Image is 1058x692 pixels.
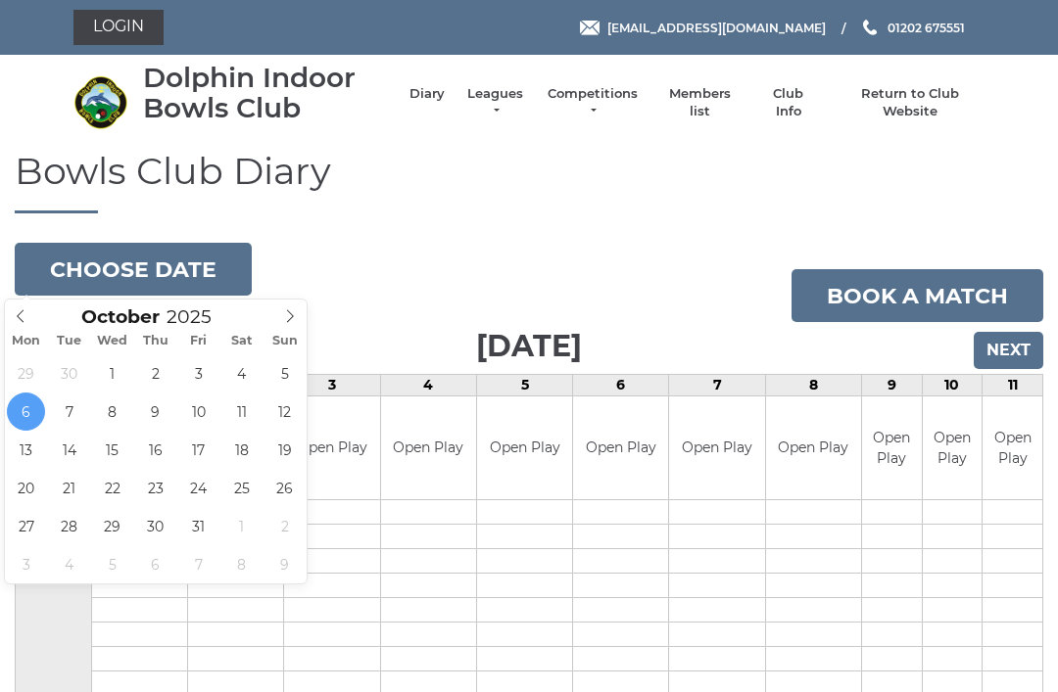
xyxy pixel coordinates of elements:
td: Open Play [284,396,379,499]
span: November 7, 2025 [179,545,217,583]
span: Sun [264,335,307,347]
td: Open Play [573,396,668,499]
td: 3 [284,375,380,396]
span: October 17, 2025 [179,431,217,469]
span: October 8, 2025 [93,392,131,431]
span: October 14, 2025 [50,431,88,469]
span: November 2, 2025 [265,507,304,545]
span: October 28, 2025 [50,507,88,545]
span: October 21, 2025 [50,469,88,507]
td: 4 [380,375,476,396]
span: October 10, 2025 [179,392,217,431]
span: October 4, 2025 [222,354,261,392]
span: October 26, 2025 [265,469,304,507]
a: Book a match [792,269,1043,322]
a: Login [73,10,164,45]
span: October 3, 2025 [179,354,217,392]
span: 01202 675551 [888,20,965,34]
button: Choose date [15,243,252,296]
a: Members list [658,85,740,120]
img: Phone us [863,20,877,35]
span: October 30, 2025 [136,507,174,545]
span: October 20, 2025 [7,469,45,507]
td: 11 [983,375,1043,396]
td: Open Play [983,396,1042,499]
img: Email [580,21,600,35]
td: Open Play [766,396,861,499]
td: 9 [862,375,923,396]
span: Mon [5,335,48,347]
span: October 31, 2025 [179,507,217,545]
td: Open Play [862,396,922,499]
span: Sat [220,335,264,347]
span: October 1, 2025 [93,354,131,392]
span: [EMAIL_ADDRESS][DOMAIN_NAME] [607,20,826,34]
a: Competitions [546,85,640,120]
span: October 5, 2025 [265,354,304,392]
span: October 7, 2025 [50,392,88,431]
td: 8 [765,375,861,396]
span: Fri [177,335,220,347]
td: 10 [922,375,983,396]
span: October 18, 2025 [222,431,261,469]
td: Open Play [669,396,764,499]
input: Scroll to increment [160,305,236,328]
span: October 27, 2025 [7,507,45,545]
a: Leagues [464,85,526,120]
span: October 29, 2025 [93,507,131,545]
span: October 11, 2025 [222,392,261,431]
span: October 19, 2025 [265,431,304,469]
a: Club Info [760,85,817,120]
img: Dolphin Indoor Bowls Club [73,75,127,129]
span: November 8, 2025 [222,545,261,583]
a: Email [EMAIL_ADDRESS][DOMAIN_NAME] [580,19,826,37]
td: 6 [573,375,669,396]
span: November 6, 2025 [136,545,174,583]
span: October 22, 2025 [93,469,131,507]
span: Wed [91,335,134,347]
span: November 5, 2025 [93,545,131,583]
span: October 16, 2025 [136,431,174,469]
span: October 9, 2025 [136,392,174,431]
span: November 9, 2025 [265,545,304,583]
a: Return to Club Website [837,85,985,120]
span: November 3, 2025 [7,545,45,583]
h1: Bowls Club Diary [15,151,1043,214]
span: Scroll to increment [81,308,160,327]
span: October 24, 2025 [179,469,217,507]
input: Next [974,332,1043,369]
span: September 29, 2025 [7,354,45,392]
td: 5 [476,375,572,396]
span: Tue [48,335,91,347]
span: October 13, 2025 [7,431,45,469]
span: November 4, 2025 [50,545,88,583]
a: Phone us 01202 675551 [860,19,965,37]
span: October 6, 2025 [7,392,45,431]
a: Diary [409,85,445,103]
td: Open Play [381,396,476,499]
span: October 15, 2025 [93,431,131,469]
span: October 2, 2025 [136,354,174,392]
div: Dolphin Indoor Bowls Club [143,63,390,123]
span: September 30, 2025 [50,354,88,392]
td: Open Play [477,396,572,499]
td: Open Play [923,396,983,499]
span: November 1, 2025 [222,507,261,545]
span: October 23, 2025 [136,469,174,507]
span: Thu [134,335,177,347]
span: October 25, 2025 [222,469,261,507]
td: 7 [669,375,765,396]
span: October 12, 2025 [265,392,304,431]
